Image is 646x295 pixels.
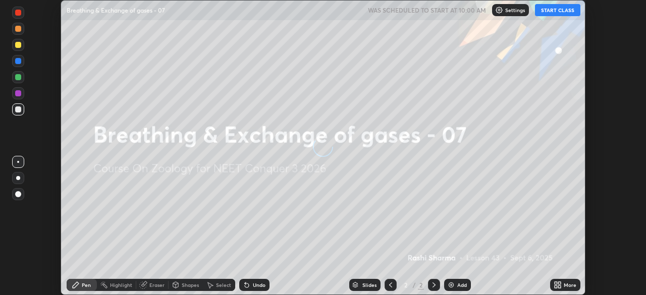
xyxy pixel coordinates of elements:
p: Settings [505,8,525,13]
img: class-settings-icons [495,6,503,14]
p: Breathing & Exchange of gases - 07 [67,6,165,14]
h5: WAS SCHEDULED TO START AT 10:00 AM [368,6,486,15]
div: Shapes [182,282,199,287]
div: Undo [253,282,265,287]
button: START CLASS [535,4,580,16]
div: Slides [362,282,376,287]
div: Add [457,282,467,287]
div: Highlight [110,282,132,287]
div: 2 [401,282,411,288]
div: / [413,282,416,288]
div: More [564,282,576,287]
div: Pen [82,282,91,287]
div: Select [216,282,231,287]
div: Eraser [149,282,165,287]
div: 2 [418,280,424,289]
img: add-slide-button [447,281,455,289]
